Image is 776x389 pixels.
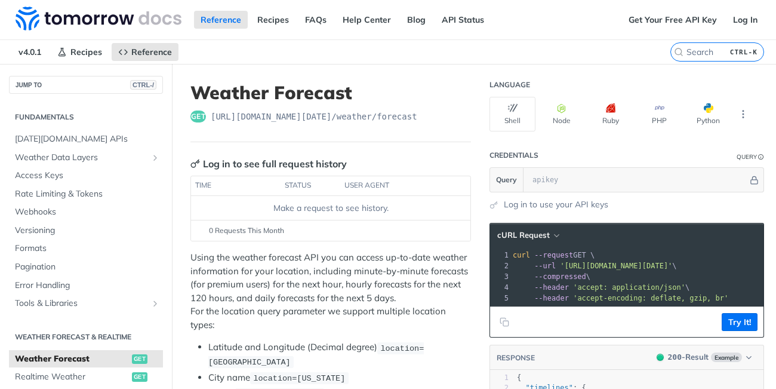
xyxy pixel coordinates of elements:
[15,206,160,218] span: Webhooks
[497,230,550,240] span: cURL Request
[651,351,757,363] button: 200200-ResultExample
[191,176,281,195] th: time
[657,354,664,361] span: 200
[496,174,517,185] span: Query
[190,82,471,103] h1: Weather Forecast
[493,229,563,241] button: cURL Request
[513,251,530,259] span: curl
[636,97,682,131] button: PHP
[526,168,748,192] input: apikey
[534,283,569,292] span: --header
[15,298,147,310] span: Tools & Libraries
[490,261,510,271] div: 2
[190,159,200,169] svg: Key
[190,111,206,122] span: get
[727,46,760,58] kbd: CTRL-K
[15,188,160,200] span: Rate Limiting & Tokens
[496,313,513,331] button: Copy to clipboard
[9,222,163,240] a: Versioning
[489,151,538,160] div: Credentials
[489,97,535,131] button: Shell
[211,111,417,122] span: https://api.tomorrow.io/v4/weather/forecast
[15,371,129,383] span: Realtime Weather
[758,154,764,160] i: Information
[737,152,764,161] div: QueryInformation
[513,283,689,292] span: \
[490,271,510,282] div: 3
[534,251,573,259] span: --request
[722,313,757,331] button: Try It!
[9,167,163,185] a: Access Keys
[9,130,163,148] a: [DATE][DOMAIN_NAME] APIs
[16,7,181,30] img: Tomorrow.io Weather API Docs
[9,295,163,313] a: Tools & LibrariesShow subpages for Tools & Libraries
[130,80,156,90] span: CTRL-/
[737,152,757,161] div: Query
[15,243,160,255] span: Formats
[208,371,471,385] li: City name
[513,272,590,281] span: \
[401,11,432,29] a: Blog
[534,262,556,270] span: --url
[711,353,742,362] span: Example
[196,202,466,215] div: Make a request to see history.
[190,251,471,332] p: Using the weather forecast API you can access up-to-date weather information for your location, i...
[15,225,160,237] span: Versioning
[734,105,752,123] button: More Languages
[685,97,731,131] button: Python
[15,152,147,164] span: Weather Data Layers
[538,97,584,131] button: Node
[496,352,535,364] button: RESPONSE
[194,11,248,29] a: Reference
[517,373,521,382] span: {
[251,11,295,29] a: Recipes
[15,170,160,182] span: Access Keys
[132,372,147,382] span: get
[504,198,608,211] a: Log in to use your API keys
[490,282,510,293] div: 4
[253,374,345,383] span: location=[US_STATE]
[9,185,163,203] a: Rate Limiting & Tokens
[435,11,491,29] a: API Status
[513,262,677,270] span: \
[489,80,530,90] div: Language
[513,251,595,259] span: GET \
[622,11,723,29] a: Get Your Free API Key
[9,350,163,368] a: Weather Forecastget
[336,11,398,29] a: Help Center
[132,354,147,364] span: get
[560,262,672,270] span: '[URL][DOMAIN_NAME][DATE]'
[12,43,48,61] span: v4.0.1
[490,250,510,261] div: 1
[674,47,683,57] svg: Search
[587,97,633,131] button: Ruby
[298,11,333,29] a: FAQs
[112,43,178,61] a: Reference
[15,261,160,273] span: Pagination
[490,293,510,304] div: 5
[70,47,102,57] span: Recipes
[131,47,172,57] span: Reference
[209,225,284,236] span: 0 Requests This Month
[490,168,524,192] button: Query
[150,299,160,308] button: Show subpages for Tools & Libraries
[340,176,446,195] th: user agent
[534,294,569,302] span: --header
[9,203,163,221] a: Webhooks
[9,277,163,295] a: Error Handling
[190,157,347,171] div: Log in to see full request history
[9,112,163,122] h2: Fundamentals
[281,176,340,195] th: status
[573,283,685,292] span: 'accept: application/json'
[573,294,728,302] span: 'accept-encoding: deflate, gzip, br'
[534,272,586,281] span: --compressed
[9,368,163,386] a: Realtime Weatherget
[15,280,160,292] span: Error Handling
[9,240,163,258] a: Formats
[208,341,471,369] li: Latitude and Longitude (Decimal degree)
[150,153,160,163] button: Show subpages for Weather Data Layers
[490,373,509,383] div: 1
[9,332,163,342] h2: Weather Forecast & realtime
[9,76,163,94] button: JUMP TOCTRL-/
[51,43,109,61] a: Recipes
